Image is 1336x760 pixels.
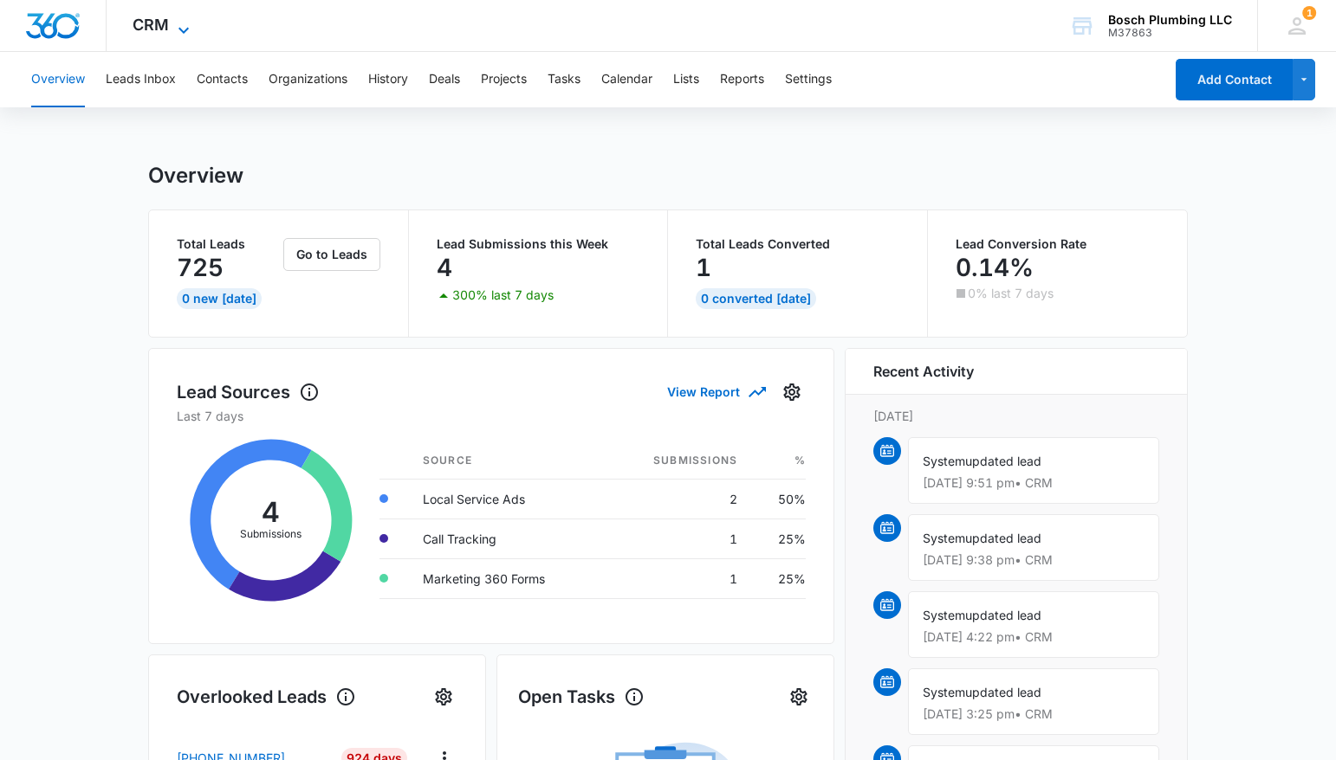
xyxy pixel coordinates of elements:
button: Leads Inbox [106,52,176,107]
button: Reports [720,52,764,107]
h1: Overview [148,163,243,189]
button: Go to Leads [283,238,380,271]
p: Lead Conversion Rate [956,238,1160,250]
p: 4 [437,254,452,281]
p: [DATE] 9:51 pm • CRM [923,477,1145,489]
button: Organizations [269,52,347,107]
button: Deals [429,52,460,107]
td: 1 [605,518,751,558]
span: updated lead [965,454,1041,468]
div: account id [1108,27,1232,39]
span: System [923,454,965,468]
p: 300% last 7 days [452,289,554,301]
td: 2 [605,479,751,518]
td: 1 [605,558,751,598]
p: [DATE] [873,407,1159,425]
p: 1 [696,254,711,281]
th: % [751,442,806,480]
button: Settings [430,683,457,711]
td: Call Tracking [409,518,605,558]
button: Settings [785,52,832,107]
a: Go to Leads [283,247,380,261]
h1: Lead Sources [177,379,320,405]
p: [DATE] 3:25 pm • CRM [923,708,1145,720]
p: [DATE] 9:38 pm • CRM [923,554,1145,566]
button: View Report [667,377,764,407]
h1: Open Tasks [518,684,645,710]
td: 25% [751,558,806,598]
p: Lead Submissions this Week [437,238,640,250]
p: 0.14% [956,254,1034,281]
td: 50% [751,479,806,518]
div: 0 Converted [DATE] [696,288,816,309]
button: Calendar [601,52,652,107]
button: Contacts [197,52,248,107]
th: Source [409,442,605,480]
p: Total Leads [177,238,280,250]
span: updated lead [965,685,1041,699]
div: notifications count [1302,6,1316,20]
span: 1 [1302,6,1316,20]
div: account name [1108,13,1232,27]
span: updated lead [965,531,1041,545]
span: System [923,608,965,622]
p: Total Leads Converted [696,238,899,250]
span: CRM [133,16,169,34]
h1: Overlooked Leads [177,684,356,710]
div: 0 New [DATE] [177,288,262,309]
button: History [368,52,408,107]
button: Settings [778,378,806,406]
p: 725 [177,254,224,281]
td: Local Service Ads [409,479,605,518]
button: Tasks [548,52,580,107]
td: 25% [751,518,806,558]
span: System [923,531,965,545]
span: updated lead [965,608,1041,622]
button: Settings [785,683,813,711]
th: Submissions [605,442,751,480]
h6: Recent Activity [873,361,974,382]
p: [DATE] 4:22 pm • CRM [923,631,1145,643]
td: Marketing 360 Forms [409,558,605,598]
button: Add Contact [1176,59,1293,100]
button: Lists [673,52,699,107]
span: System [923,685,965,699]
p: 0% last 7 days [968,287,1054,299]
button: Overview [31,52,85,107]
p: Last 7 days [177,407,806,425]
button: Projects [481,52,527,107]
